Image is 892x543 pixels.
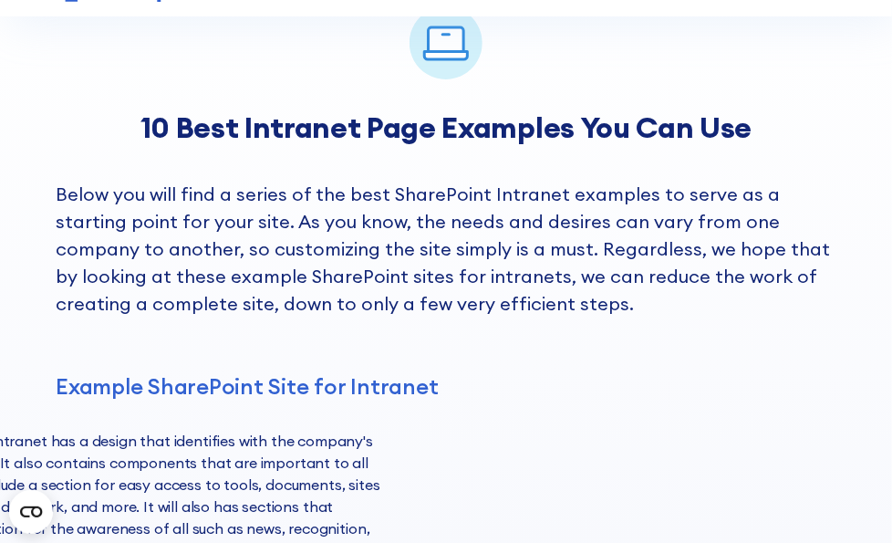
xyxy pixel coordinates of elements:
[56,372,836,401] h4: Example SharePoint Site for Intranet
[56,181,836,318] p: Below you will find a series of the best SharePoint Intranet examples to serve as a starting poin...
[9,490,53,534] button: Open CMP widget
[801,455,892,543] iframe: Chat Widget
[140,109,752,146] strong: 10 Best Intranet Page Examples You Can Use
